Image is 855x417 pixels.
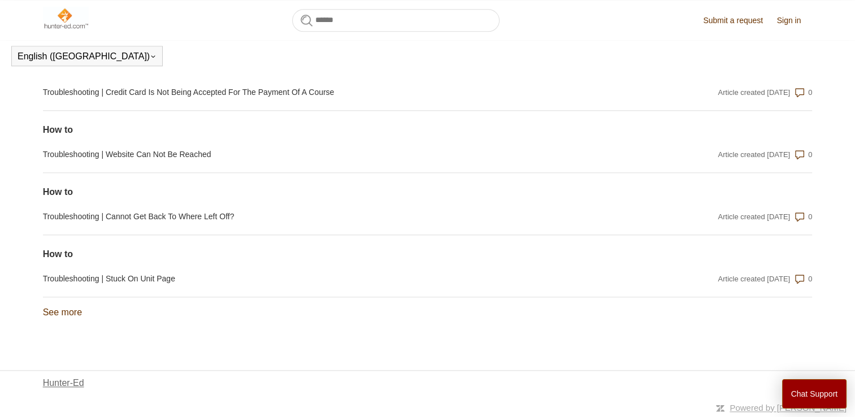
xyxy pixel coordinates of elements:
a: How to [43,123,581,137]
div: Article created [DATE] [718,149,790,160]
div: Article created [DATE] [718,87,790,98]
button: Chat Support [782,379,847,409]
div: Article created [DATE] [718,273,790,285]
a: Powered by [PERSON_NAME] [730,403,847,412]
button: English ([GEOGRAPHIC_DATA]) [18,51,157,62]
img: Hunter-Ed Help Center home page [43,7,89,29]
a: How to [43,185,581,199]
a: See more [43,307,82,317]
a: Troubleshooting | Stuck On Unit Page [43,273,581,285]
input: Search [292,9,500,32]
a: Troubleshooting | Credit Card Is Not Being Accepted For The Payment Of A Course [43,86,581,98]
a: Submit a request [703,15,774,27]
a: Hunter-Ed [43,376,84,390]
a: How to [43,247,581,261]
a: Sign in [777,15,813,27]
a: Troubleshooting | Cannot Get Back To Where Left Off? [43,211,581,223]
a: Troubleshooting | Website Can Not Be Reached [43,149,581,160]
div: Article created [DATE] [718,211,790,223]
